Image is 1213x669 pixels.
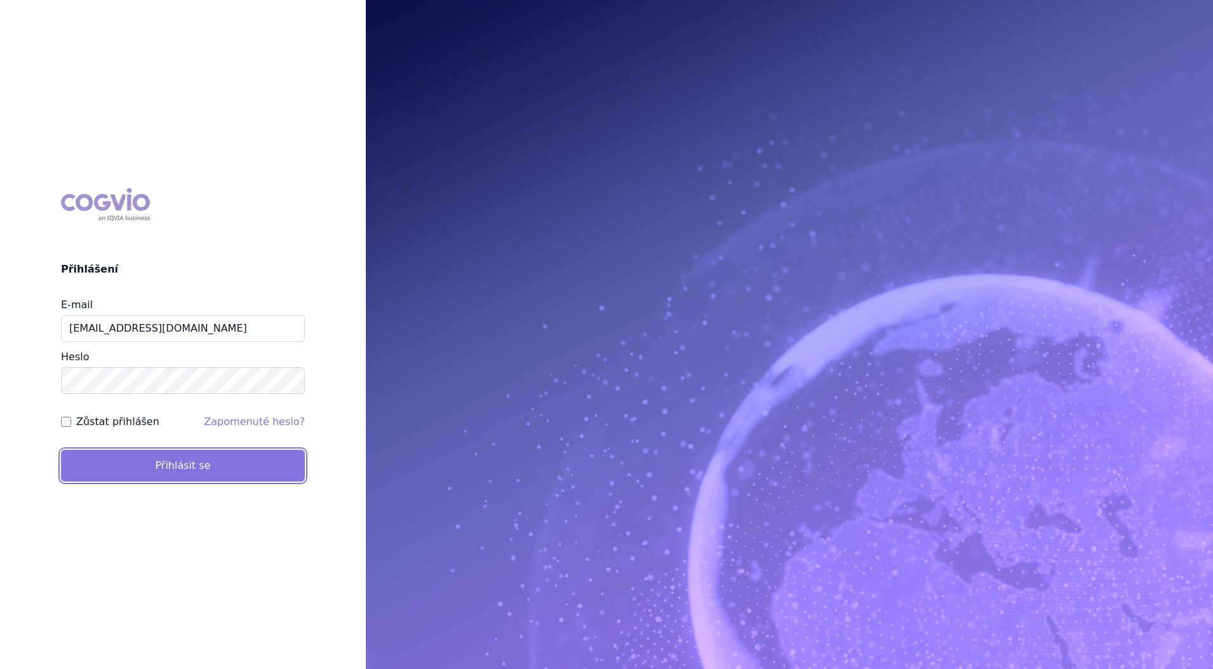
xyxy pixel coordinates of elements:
[61,188,150,221] div: COGVIO
[204,416,305,428] a: Zapomenuté heslo?
[61,351,89,363] label: Heslo
[61,299,93,311] label: E-mail
[61,450,305,482] button: Přihlásit se
[76,414,159,429] label: Zůstat přihlášen
[61,262,305,277] h2: Přihlášení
